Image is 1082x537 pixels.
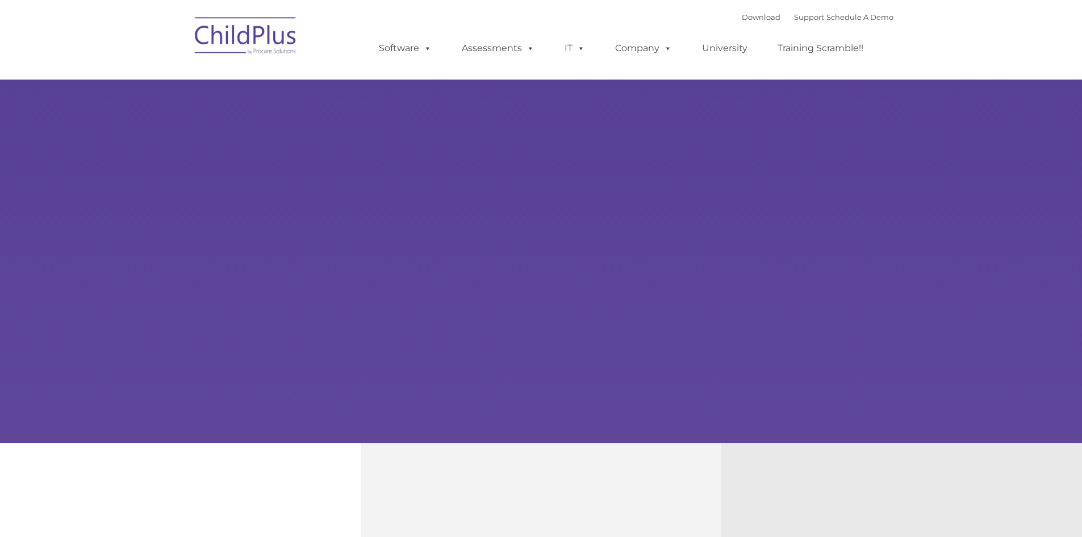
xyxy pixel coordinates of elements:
[742,13,893,22] font: |
[604,37,683,60] a: Company
[189,9,303,66] img: ChildPlus by Procare Solutions
[742,13,780,22] a: Download
[553,37,596,60] a: IT
[367,37,443,60] a: Software
[826,13,893,22] a: Schedule A Demo
[691,37,759,60] a: University
[766,37,875,60] a: Training Scramble!!
[794,13,824,22] a: Support
[450,37,546,60] a: Assessments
